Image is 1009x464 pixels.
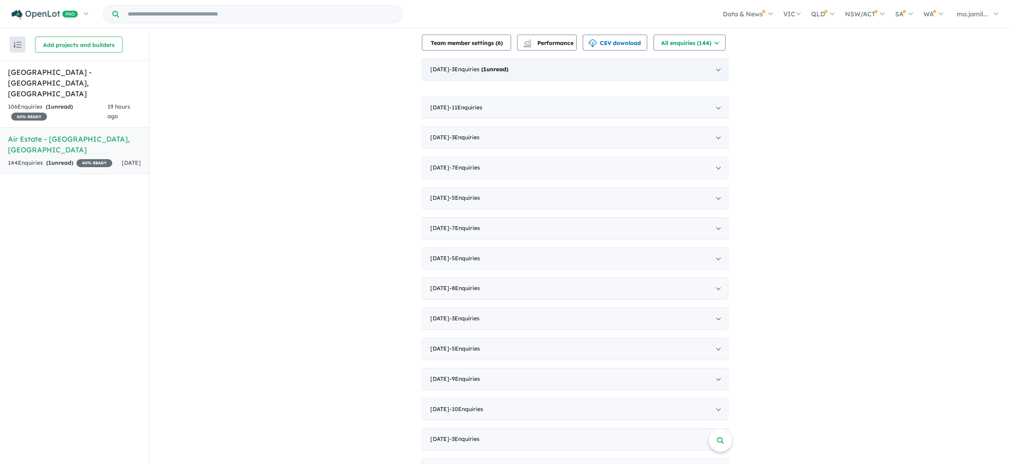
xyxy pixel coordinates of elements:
div: [DATE] [422,428,728,450]
span: - 3 Enquir ies [449,134,480,141]
span: 1 [48,159,51,166]
span: - 3 Enquir ies [449,435,480,443]
span: 1 [483,66,486,73]
span: 40 % READY [11,113,47,121]
div: [DATE] [422,187,728,209]
span: - 3 Enquir ies [449,66,508,73]
span: - 5 Enquir ies [449,255,480,262]
span: 6 [498,39,501,47]
strong: ( unread) [46,159,73,166]
span: - 7 Enquir ies [449,224,480,232]
span: 40 % READY [76,159,112,167]
span: - 5 Enquir ies [449,194,480,201]
button: All enquiries (144) [654,35,726,51]
div: [DATE] [422,248,728,270]
div: [DATE] [422,398,728,421]
img: download icon [589,39,597,47]
span: - 7 Enquir ies [449,164,480,171]
div: 106 Enquir ies [8,102,107,121]
div: 144 Enquir ies [8,158,112,168]
img: bar-chart.svg [523,42,531,47]
button: Add projects and builders [35,37,123,53]
strong: ( unread) [46,103,73,110]
span: - 11 Enquir ies [449,104,482,111]
div: [DATE] [422,368,728,390]
button: Team member settings (6) [422,35,511,51]
img: sort.svg [14,42,21,48]
span: - 8 Enquir ies [449,285,480,292]
h5: [GEOGRAPHIC_DATA] - [GEOGRAPHIC_DATA] , [GEOGRAPHIC_DATA] [8,67,141,99]
button: Performance [517,35,577,51]
span: 1 [48,103,51,110]
img: line-chart.svg [524,39,531,44]
span: mo.jamil... [957,10,988,18]
div: [DATE] [422,277,728,300]
span: 19 hours ago [107,103,130,120]
div: [DATE] [422,338,728,360]
span: - 10 Enquir ies [449,406,483,413]
span: - 9 Enquir ies [449,375,480,382]
div: [DATE] [422,58,728,81]
strong: ( unread) [481,66,508,73]
h5: Air Estate - [GEOGRAPHIC_DATA] , [GEOGRAPHIC_DATA] [8,134,141,155]
div: [DATE] [422,157,728,179]
img: Openlot PRO Logo White [12,10,78,19]
div: [DATE] [422,127,728,149]
input: Try estate name, suburb, builder or developer [121,6,401,23]
div: [DATE] [422,217,728,240]
span: - 3 Enquir ies [449,315,480,322]
div: [DATE] [422,97,728,119]
span: Performance [525,39,574,47]
span: [DATE] [122,159,141,166]
span: - 5 Enquir ies [449,345,480,352]
button: CSV download [583,35,647,51]
div: [DATE] [422,308,728,330]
